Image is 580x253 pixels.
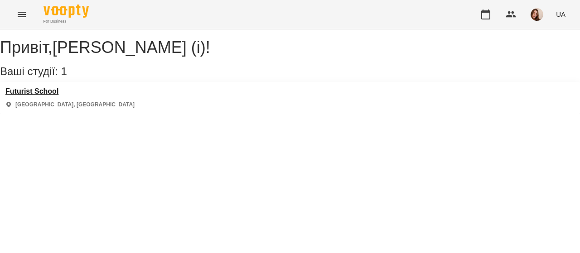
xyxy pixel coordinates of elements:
span: 1 [61,65,67,77]
p: [GEOGRAPHIC_DATA], [GEOGRAPHIC_DATA] [15,101,135,109]
button: Menu [11,4,33,25]
span: UA [556,10,565,19]
img: Voopty Logo [43,5,89,18]
span: For Business [43,19,89,24]
img: 6cd80b088ed49068c990d7a30548842a.jpg [531,8,543,21]
button: UA [552,6,569,23]
a: Futurist School [5,87,135,95]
